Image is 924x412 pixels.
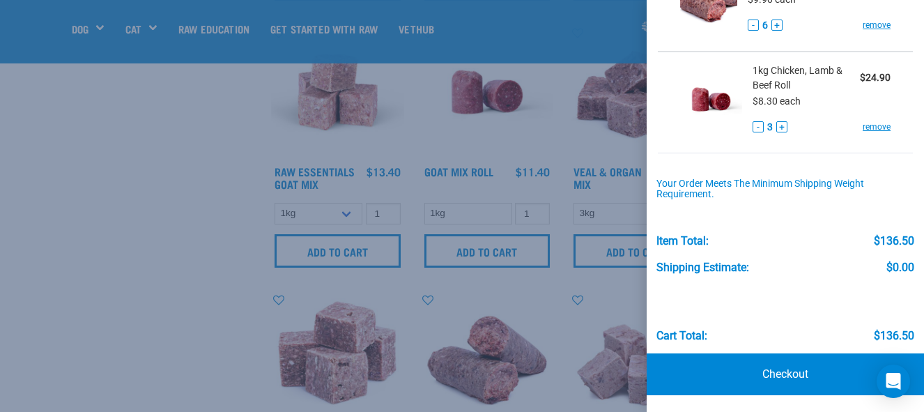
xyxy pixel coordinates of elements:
[886,261,914,274] div: $0.00
[680,63,742,135] img: Chicken, Lamb & Beef Roll
[753,96,801,107] span: $8.30 each
[863,19,891,31] a: remove
[656,261,749,274] div: Shipping Estimate:
[753,63,860,93] span: 1kg Chicken, Lamb & Beef Roll
[860,72,891,83] strong: $24.90
[863,121,891,133] a: remove
[748,20,759,31] button: -
[874,330,914,342] div: $136.50
[771,20,783,31] button: +
[762,18,768,33] span: 6
[647,353,924,395] a: Checkout
[656,178,915,201] div: Your order meets the minimum shipping weight requirement.
[753,121,764,132] button: -
[656,330,707,342] div: Cart total:
[767,120,773,135] span: 3
[877,365,910,398] div: Open Intercom Messenger
[656,235,709,247] div: Item Total:
[874,235,914,247] div: $136.50
[776,121,787,132] button: +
